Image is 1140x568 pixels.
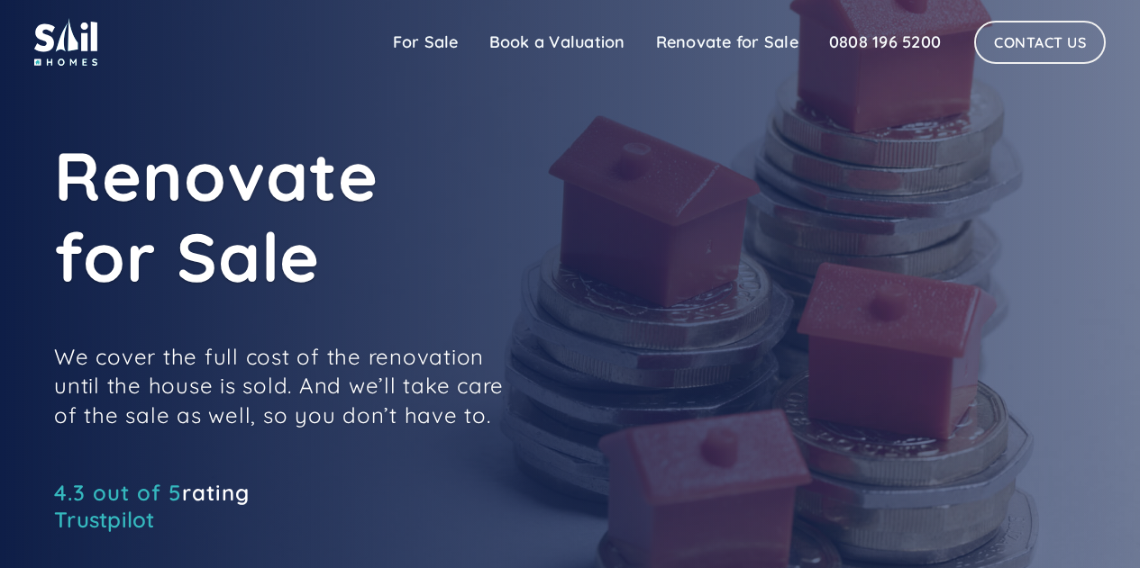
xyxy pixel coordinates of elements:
p: We cover the full cost of the renovation until the house is sold. And we’ll take care of the sale... [54,342,505,429]
a: 0808 196 5200 [814,24,956,60]
a: Trustpilot [54,506,155,533]
a: Renovate for Sale [641,24,814,60]
h1: Renovate for Sale [54,135,865,297]
div: rating [54,483,250,501]
a: Contact Us [974,21,1106,64]
img: sail home logo [34,18,97,66]
a: 4.3 out of 5rating [54,483,250,501]
a: For Sale [378,24,474,60]
span: 4.3 out of 5 [54,479,182,506]
a: Book a Valuation [474,24,641,60]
